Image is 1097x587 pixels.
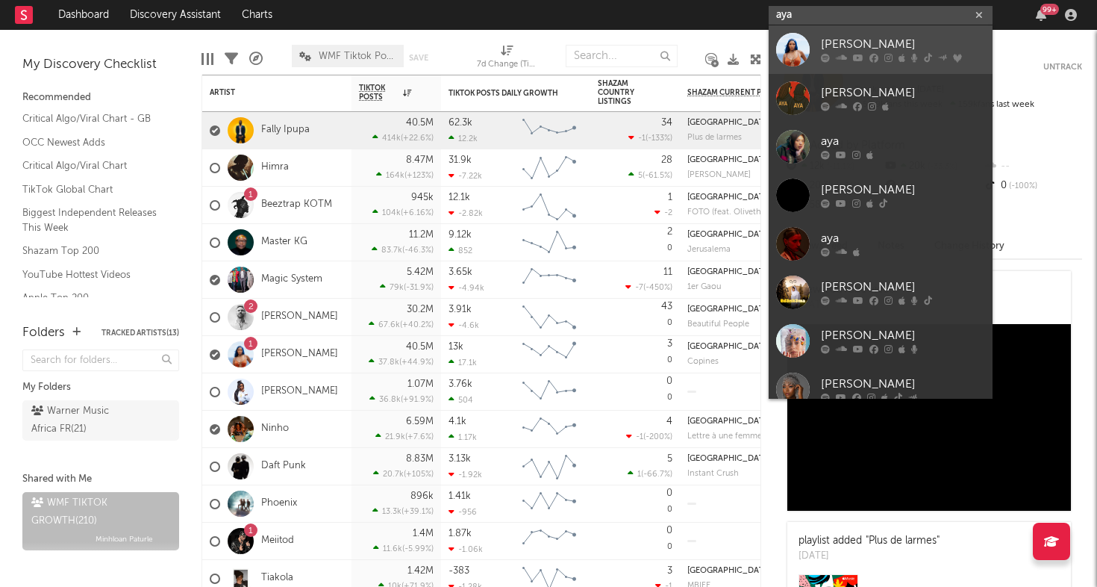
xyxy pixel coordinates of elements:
div: Track Name: 1er Gaou [687,282,721,292]
div: Shared with Me [22,470,179,488]
div: Track Name: LIL WAYNE [687,170,751,180]
div: 34 [661,118,672,128]
div: Lettre à une femme [687,432,762,441]
div: ( ) [369,320,434,329]
span: +91.9 % [403,396,431,404]
div: 28 [661,155,672,165]
div: ( ) [625,282,672,292]
div: Artist [210,88,322,97]
div: Switzerland [687,305,772,314]
svg: Chart title [516,336,583,373]
div: Edit Columns [201,37,213,81]
span: WMF Tiktok Post Growth [319,52,396,61]
a: Critical Algo/Viral Chart [22,158,164,174]
div: [PERSON_NAME] [821,376,985,394]
div: Jerusalema [687,245,731,255]
button: Untrack [1043,60,1082,75]
div: 0 [598,523,672,559]
input: Search for artists [769,6,993,25]
div: 13k [449,342,463,352]
svg: Chart title [516,373,583,411]
button: Tracked Artists(13) [101,329,179,337]
a: WMF TIKTOK GROWTH(210)Minhloan Paturle [22,492,179,550]
div: 0 [598,373,672,410]
span: -5.99 % [404,545,431,553]
a: Shazam Top 200 [22,243,164,259]
div: -4.6k [449,320,479,330]
div: ( ) [376,170,434,180]
svg: Chart title [516,187,583,224]
a: Warner Music Africa FR(21) [22,400,179,441]
div: 5.42M [407,267,434,277]
div: Ivory Coast [687,155,772,165]
div: 896k [410,491,434,501]
span: -46.3 % [404,246,431,255]
input: Search for folders... [22,350,179,371]
div: ( ) [373,544,434,553]
span: 36.8k [379,396,401,404]
div: TikTok Posts Daily Growth [449,89,560,98]
a: aya [769,122,993,171]
div: Track Name: Lettre à une femme [687,432,762,441]
div: [PERSON_NAME] [821,84,985,102]
div: [PERSON_NAME] [821,36,985,54]
div: playlist added [798,533,940,549]
div: -383 [449,566,469,576]
a: Himra [261,161,289,174]
a: [PERSON_NAME] [769,25,993,74]
div: aya [821,133,985,151]
div: ( ) [372,133,434,143]
div: [PERSON_NAME] [687,170,751,180]
span: 1 [637,470,641,479]
a: Ninho [261,423,289,435]
input: Search... [566,45,678,67]
div: Cameroon [687,118,772,128]
span: -66.7 % [643,470,670,479]
svg: Chart title [516,149,583,187]
div: [PERSON_NAME] [821,327,985,345]
div: Filters [225,37,238,81]
div: ( ) [380,282,434,292]
span: Minhloan Paturle [96,530,153,548]
div: 3 [667,566,672,576]
div: Ivory Coast [687,566,772,576]
a: [PERSON_NAME] [261,311,338,323]
a: Critical Algo/Viral Chart - GB [22,111,164,127]
div: 3.65k [449,267,472,277]
div: My Discovery Checklist [22,56,179,74]
span: -2 [664,209,672,217]
div: Track Name: Copines [687,357,719,367]
a: YouTube Hottest Videos [22,267,164,283]
a: [PERSON_NAME] [769,365,993,414]
div: [GEOGRAPHIC_DATA] [687,305,772,314]
div: Tunisia [687,230,772,240]
div: Beautiful People [687,320,749,329]
div: Track Name: Beautiful People [687,320,749,329]
a: "Plus de larmes" [866,535,940,546]
div: 945k [411,193,434,202]
span: 79k [390,284,404,292]
a: Magic System [261,273,322,286]
div: 12.2k [449,134,478,143]
div: [GEOGRAPHIC_DATA] [687,417,772,426]
svg: Chart title [516,448,583,485]
a: Phoenix [261,497,297,510]
a: TikTok Global Chart [22,181,164,198]
a: Master KG [261,236,307,249]
div: 43 [661,302,672,311]
a: Fally Ipupa [261,124,310,137]
span: -31.9 % [406,284,431,292]
div: 1.4M [413,529,434,538]
span: 11.6k [383,545,402,553]
div: Shazam Country Listings [598,79,650,106]
div: -2.82k [449,208,483,218]
div: aya [821,230,985,248]
a: [PERSON_NAME] [769,171,993,220]
svg: Chart title [516,411,583,448]
span: +44.9 % [401,358,431,367]
div: France [687,454,772,464]
div: A&R Pipeline [249,37,263,81]
span: 414k [382,134,401,143]
svg: Chart title [516,523,583,560]
div: 0 [598,485,672,522]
